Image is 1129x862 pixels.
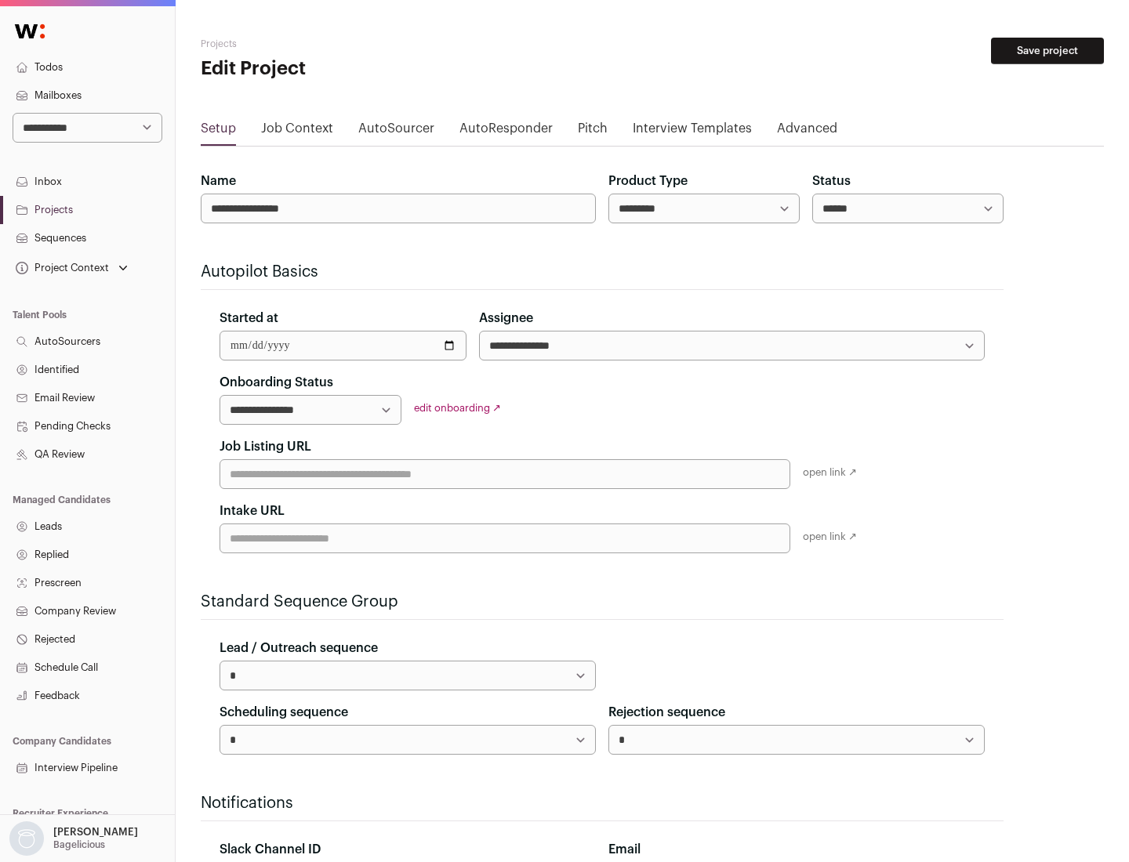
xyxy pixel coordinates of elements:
[220,373,333,392] label: Onboarding Status
[201,792,1004,814] h2: Notifications
[201,261,1004,283] h2: Autopilot Basics
[261,119,333,144] a: Job Context
[13,257,131,279] button: Open dropdown
[220,639,378,657] label: Lead / Outreach sequence
[9,821,44,856] img: nopic.png
[13,262,109,274] div: Project Context
[6,821,141,856] button: Open dropdown
[53,826,138,838] p: [PERSON_NAME]
[220,840,321,859] label: Slack Channel ID
[201,119,236,144] a: Setup
[6,16,53,47] img: Wellfound
[777,119,837,144] a: Advanced
[608,703,725,722] label: Rejection sequence
[201,591,1004,613] h2: Standard Sequence Group
[53,838,105,851] p: Bagelicious
[201,38,502,50] h2: Projects
[633,119,752,144] a: Interview Templates
[201,56,502,81] h1: Edit Project
[220,309,278,328] label: Started at
[220,437,311,456] label: Job Listing URL
[414,403,501,413] a: edit onboarding ↗
[608,840,985,859] div: Email
[608,172,688,190] label: Product Type
[358,119,434,144] a: AutoSourcer
[812,172,851,190] label: Status
[220,502,285,520] label: Intake URL
[201,172,236,190] label: Name
[578,119,608,144] a: Pitch
[220,703,348,722] label: Scheduling sequence
[479,309,533,328] label: Assignee
[991,38,1104,64] button: Save project
[459,119,553,144] a: AutoResponder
